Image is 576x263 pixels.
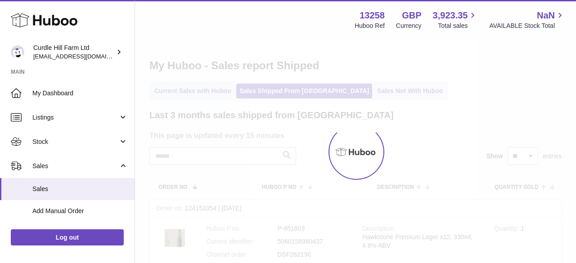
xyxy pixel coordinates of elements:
[396,22,422,30] div: Currency
[433,9,468,22] span: 3,923.35
[32,185,128,193] span: Sales
[360,9,385,22] strong: 13258
[32,138,118,146] span: Stock
[11,229,124,245] a: Log out
[402,9,421,22] strong: GBP
[537,9,555,22] span: NaN
[32,207,128,215] span: Add Manual Order
[489,22,565,30] span: AVAILABLE Stock Total
[438,22,478,30] span: Total sales
[489,9,565,30] a: NaN AVAILABLE Stock Total
[11,45,24,59] img: internalAdmin-13258@internal.huboo.com
[32,162,118,170] span: Sales
[433,9,478,30] a: 3,923.35 Total sales
[33,53,132,60] span: [EMAIL_ADDRESS][DOMAIN_NAME]
[32,113,118,122] span: Listings
[355,22,385,30] div: Huboo Ref
[33,44,114,61] div: Curdle Hill Farm Ltd
[32,89,128,98] span: My Dashboard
